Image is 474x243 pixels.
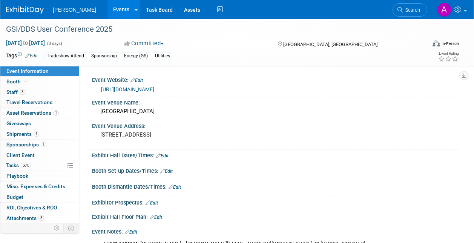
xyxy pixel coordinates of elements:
div: In-Person [441,41,459,46]
span: 1 [34,131,39,137]
a: Shipments1 [0,129,79,139]
a: Search [393,3,427,17]
div: Event Venue Address: [92,120,459,130]
div: Booth Set-up Dates/Times: [92,165,459,175]
a: Client Event [0,150,79,160]
div: Event Format [393,39,459,51]
span: Misc. Expenses & Credits [6,183,65,189]
span: [GEOGRAPHIC_DATA], [GEOGRAPHIC_DATA] [283,42,377,47]
a: Edit [169,185,181,190]
pre: [STREET_ADDRESS] [100,131,236,138]
span: 1 [41,141,46,147]
a: Budget [0,192,79,202]
div: Event Venue Name: [92,97,459,106]
span: 1 [53,110,59,116]
div: Event Notes: [92,226,459,236]
td: Tags [6,52,38,60]
td: Personalize Event Tab Strip [51,223,64,233]
a: Edit [25,53,38,58]
div: Tradeshow-Attend [44,52,86,60]
span: ROI, Objectives & ROO [6,205,57,211]
span: (3 days) [46,41,62,46]
span: 50% [21,163,31,168]
div: Exhibit Hall Floor Plan: [92,211,459,221]
div: GSI/DDS User Conference 2025 [3,23,420,36]
a: Edit [130,78,143,83]
div: Energy (GS) [122,52,150,60]
a: Edit [150,215,162,220]
span: [PERSON_NAME] [53,7,96,13]
span: to [22,40,29,46]
div: Exhibit Hall Dates/Times: [92,150,459,160]
span: 3 [38,215,44,221]
div: Exhibitor Prospectus: [92,197,459,207]
span: Search [403,7,420,13]
a: Edit [160,169,173,174]
a: Edit [156,153,169,158]
div: Sponsorship [89,52,119,60]
a: ROI, Objectives & ROO [0,203,79,213]
span: [DATE] [DATE] [6,40,45,46]
a: Tasks50% [0,160,79,171]
span: Travel Reservations [6,99,52,105]
a: Giveaways [0,118,79,129]
div: Event Website: [92,74,459,84]
a: Edit [146,200,158,206]
a: Staff3 [0,87,79,97]
div: Event Rating [438,52,459,55]
a: Misc. Expenses & Credits [0,181,79,192]
div: [GEOGRAPHIC_DATA] [98,106,453,117]
a: Playbook [0,171,79,181]
img: Format-Inperson.png [433,40,440,46]
span: Playbook [6,173,28,179]
span: 3 [20,89,25,95]
img: Amy Reese [437,3,451,17]
span: Client Event [6,152,35,158]
a: Event Information [0,66,79,76]
div: Booth Dismantle Dates/Times: [92,181,459,191]
span: Event Information [6,68,49,74]
span: Staff [6,89,25,95]
span: Budget [6,194,23,200]
a: Asset Reservations1 [0,108,79,118]
button: Committed [122,40,167,48]
a: Booth [0,77,79,87]
a: [URL][DOMAIN_NAME] [101,86,154,92]
span: Tasks [6,162,31,168]
a: Edit [125,229,137,235]
span: Giveaways [6,120,31,126]
a: Travel Reservations [0,97,79,108]
div: Utilities [153,52,172,60]
span: Attachments [6,215,44,221]
img: ExhibitDay [6,6,44,14]
span: Sponsorships [6,141,46,148]
span: Booth [6,78,29,85]
span: Asset Reservations [6,110,59,116]
span: Shipments [6,131,39,137]
td: Toggle Event Tabs [64,223,79,233]
i: Booth reservation complete [24,79,28,83]
a: Attachments3 [0,213,79,223]
a: Sponsorships1 [0,140,79,150]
